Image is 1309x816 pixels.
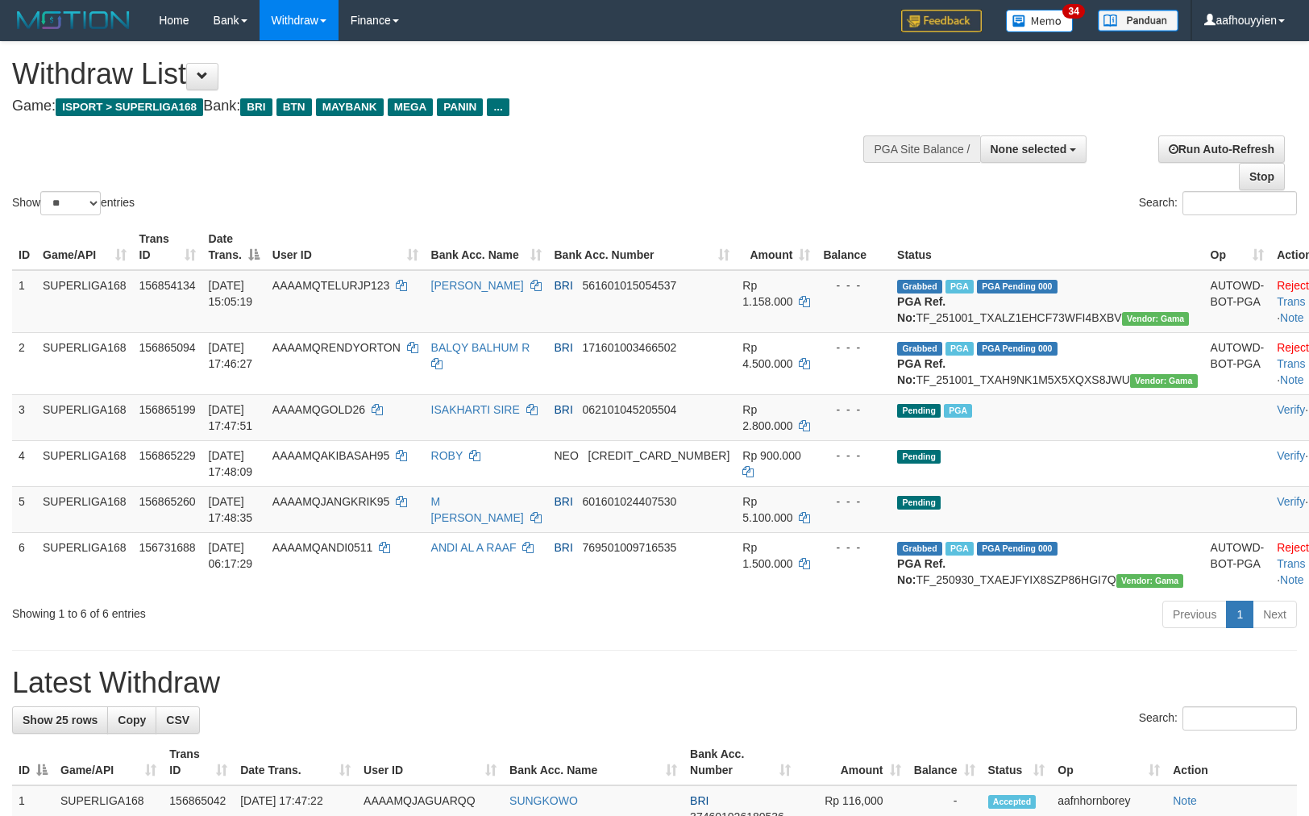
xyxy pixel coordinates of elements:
[897,450,941,464] span: Pending
[12,270,36,333] td: 1
[1116,574,1184,588] span: Vendor URL: https://trx31.1velocity.biz
[980,135,1087,163] button: None selected
[897,295,945,324] b: PGA Ref. No:
[742,541,792,570] span: Rp 1.500.000
[897,342,942,356] span: Grabbed
[156,706,200,734] a: CSV
[12,440,36,486] td: 4
[817,224,891,270] th: Balance
[139,495,196,508] span: 156865260
[272,495,390,508] span: AAAAMQJANGKRIK95
[1158,135,1285,163] a: Run Auto-Refresh
[1277,449,1305,462] a: Verify
[945,280,974,294] span: Marked by aafsengchandara
[555,279,573,292] span: BRI
[1277,279,1309,292] a: Reject
[742,403,792,432] span: Rp 2.800.000
[1139,191,1297,215] label: Search:
[431,341,530,354] a: BALQY BALHUM R
[12,394,36,440] td: 3
[163,739,234,785] th: Trans ID: activate to sort column ascending
[823,493,884,510] div: - - -
[12,739,54,785] th: ID: activate to sort column descending
[272,541,373,554] span: AAAAMQANDI0511
[209,495,253,524] span: [DATE] 17:48:35
[431,279,524,292] a: [PERSON_NAME]
[272,341,401,354] span: AAAAMQRENDYORTON
[555,341,573,354] span: BRI
[272,403,365,416] span: AAAAMQGOLD26
[823,277,884,294] div: - - -
[823,339,884,356] div: - - -
[977,542,1058,556] span: PGA Pending
[1166,739,1297,785] th: Action
[897,404,941,418] span: Pending
[12,332,36,394] td: 2
[139,279,196,292] span: 156854134
[1277,541,1309,554] a: Reject
[1277,341,1309,354] a: Reject
[234,739,357,785] th: Date Trans.: activate to sort column ascending
[1277,403,1305,416] a: Verify
[897,496,941,510] span: Pending
[431,541,517,554] a: ANDI AL A RAAF
[36,224,133,270] th: Game/API: activate to sort column ascending
[945,342,974,356] span: Marked by aafsengchandara
[583,541,677,554] span: Copy 769501009716535 to clipboard
[982,739,1052,785] th: Status: activate to sort column ascending
[56,98,203,116] span: ISPORT > SUPERLIGA168
[12,706,108,734] a: Show 25 rows
[1280,373,1304,386] a: Note
[988,795,1037,809] span: Accepted
[40,191,101,215] select: Showentries
[977,342,1058,356] span: PGA Pending
[1226,601,1253,628] a: 1
[1204,224,1271,270] th: Op: activate to sort column ascending
[555,403,573,416] span: BRI
[36,394,133,440] td: SUPERLIGA168
[388,98,434,116] span: MEGA
[823,402,884,418] div: - - -
[1051,739,1166,785] th: Op: activate to sort column ascending
[1006,10,1074,32] img: Button%20Memo.svg
[503,739,684,785] th: Bank Acc. Name: activate to sort column ascending
[425,224,548,270] th: Bank Acc. Name: activate to sort column ascending
[1139,706,1297,731] label: Search:
[36,532,133,594] td: SUPERLIGA168
[36,440,133,486] td: SUPERLIGA168
[1122,312,1190,326] span: Vendor URL: https://trx31.1velocity.biz
[945,542,974,556] span: Marked by aafromsomean
[555,541,573,554] span: BRI
[1204,270,1271,333] td: AUTOWD-BOT-PGA
[12,599,534,622] div: Showing 1 to 6 of 6 entries
[240,98,272,116] span: BRI
[1173,794,1197,807] a: Note
[1280,311,1304,324] a: Note
[36,486,133,532] td: SUPERLIGA168
[166,714,189,726] span: CSV
[12,486,36,532] td: 5
[742,279,792,308] span: Rp 1.158.000
[209,279,253,308] span: [DATE] 15:05:19
[1130,374,1198,388] span: Vendor URL: https://trx31.1velocity.biz
[891,270,1203,333] td: TF_251001_TXALZ1EHCF73WFI4BXBV
[901,10,982,32] img: Feedback.jpg
[823,448,884,464] div: - - -
[1277,495,1305,508] a: Verify
[897,280,942,294] span: Grabbed
[797,739,908,785] th: Amount: activate to sort column ascending
[12,224,36,270] th: ID
[23,714,98,726] span: Show 25 rows
[118,714,146,726] span: Copy
[548,224,737,270] th: Bank Acc. Number: activate to sort column ascending
[977,280,1058,294] span: PGA Pending
[12,58,857,90] h1: Withdraw List
[12,98,857,114] h4: Game: Bank:
[1204,332,1271,394] td: AUTOWD-BOT-PGA
[139,541,196,554] span: 156731688
[139,341,196,354] span: 156865094
[276,98,312,116] span: BTN
[209,541,253,570] span: [DATE] 06:17:29
[555,449,579,462] span: NEO
[437,98,483,116] span: PANIN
